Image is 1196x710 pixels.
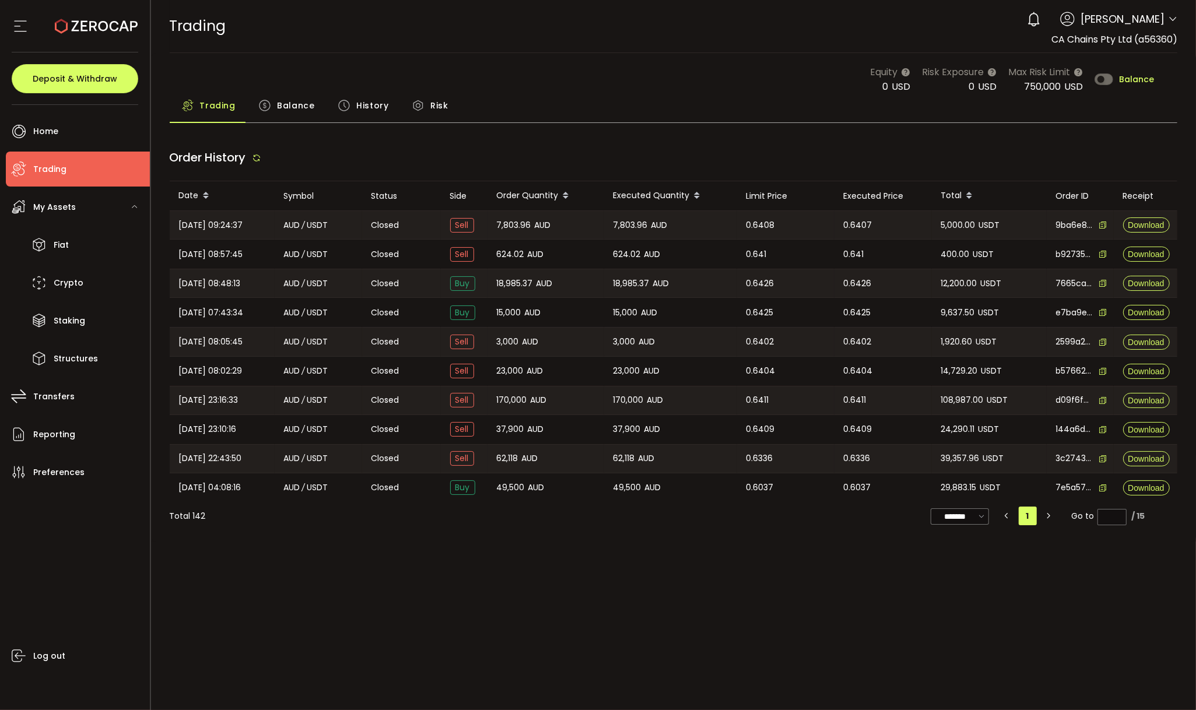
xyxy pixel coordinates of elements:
[870,65,897,79] span: Equity
[527,364,543,378] span: AUD
[1051,33,1177,46] span: CA Chains Pty Ltd (a56360)
[1123,422,1170,437] button: Download
[284,306,300,319] span: AUD
[746,423,775,436] span: 0.6409
[179,481,241,494] span: [DATE] 04:08:16
[441,189,487,203] div: Side
[179,277,241,290] span: [DATE] 08:48:13
[1131,510,1145,522] div: / 15
[284,423,300,436] span: AUD
[307,335,328,349] span: USDT
[450,393,474,407] span: Sell
[644,364,660,378] span: AUD
[170,149,246,166] span: Order History
[1055,584,1196,710] div: 聊天小组件
[892,80,910,93] span: USD
[284,248,300,261] span: AUD
[307,452,328,465] span: USDT
[844,393,867,407] span: 0.6411
[1123,335,1170,350] button: Download
[1056,365,1093,377] span: b5766201-d92d-4d89-b14b-a914763fe8c4
[536,277,553,290] span: AUD
[613,248,641,261] span: 624.02
[371,452,399,465] span: Closed
[746,335,774,349] span: 0.6402
[1128,367,1164,375] span: Download
[1128,338,1164,346] span: Download
[941,219,976,232] span: 5,000.00
[371,248,399,261] span: Closed
[644,248,661,261] span: AUD
[613,306,638,319] span: 15,000
[522,335,539,349] span: AUD
[302,423,306,436] em: /
[54,350,98,367] span: Structures
[307,248,328,261] span: USDT
[1081,11,1165,27] span: [PERSON_NAME]
[284,481,300,494] span: AUD
[284,364,300,378] span: AUD
[941,306,975,319] span: 9,637.50
[307,277,328,290] span: USDT
[976,335,997,349] span: USDT
[179,452,242,465] span: [DATE] 22:43:50
[54,312,85,329] span: Staking
[973,248,994,261] span: USDT
[641,306,658,319] span: AUD
[371,277,399,290] span: Closed
[932,186,1047,206] div: Total
[653,277,669,290] span: AUD
[844,481,871,494] span: 0.6037
[362,189,441,203] div: Status
[941,335,973,349] span: 1,920.60
[882,80,888,93] span: 0
[307,219,328,232] span: USDT
[1008,65,1070,79] span: Max Risk Limit
[844,219,872,232] span: 0.6407
[1123,276,1170,291] button: Download
[1056,307,1093,319] span: e7ba9ec1-e47a-4a7e-b5f7-1174bd070550
[613,481,641,494] span: 49,500
[302,219,306,232] em: /
[33,123,58,140] span: Home
[941,277,977,290] span: 12,200.00
[1128,250,1164,258] span: Download
[1024,80,1061,93] span: 750,000
[941,481,977,494] span: 29,883.15
[284,335,300,349] span: AUD
[302,393,306,407] em: /
[969,80,974,93] span: 0
[979,219,1000,232] span: USDT
[978,423,999,436] span: USDT
[275,189,362,203] div: Symbol
[302,248,306,261] em: /
[200,94,236,117] span: Trading
[179,248,243,261] span: [DATE] 08:57:45
[1056,481,1093,494] span: 7e5a57ea-2eeb-4fe1-95a1-63164c76f1e0
[33,75,117,83] span: Deposit & Withdraw
[302,335,306,349] em: /
[371,307,399,319] span: Closed
[497,423,524,436] span: 37,900
[746,364,776,378] span: 0.6404
[647,393,664,407] span: AUD
[307,481,328,494] span: USDT
[983,452,1004,465] span: USDT
[645,481,661,494] span: AUD
[981,364,1002,378] span: USDT
[1056,248,1093,261] span: b9273550-9ec8-42ab-b440-debceb6bf362
[1128,308,1164,317] span: Download
[307,306,328,319] span: USDT
[356,94,388,117] span: History
[746,481,774,494] span: 0.6037
[746,393,769,407] span: 0.6411
[284,393,300,407] span: AUD
[371,336,399,348] span: Closed
[179,423,237,436] span: [DATE] 23:10:16
[497,452,518,465] span: 62,118
[981,277,1002,290] span: USDT
[1056,423,1093,435] span: 144a6d39-3ffb-43bc-8a9d-e5a66529c998
[978,306,999,319] span: USDT
[179,393,239,407] span: [DATE] 23:16:33
[497,335,519,349] span: 3,000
